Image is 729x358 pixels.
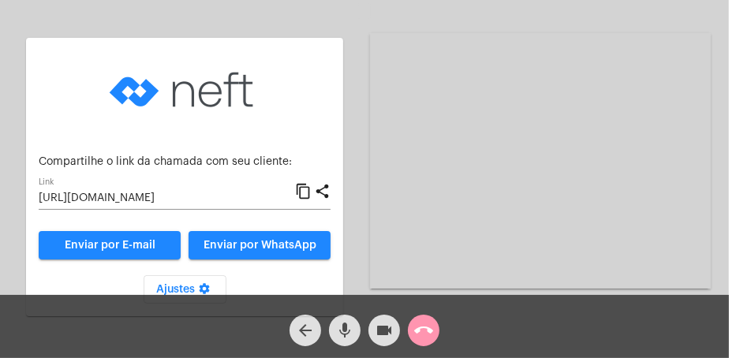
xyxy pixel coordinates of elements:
[195,282,214,301] mat-icon: settings
[295,182,312,201] mat-icon: content_copy
[144,275,226,304] button: Ajustes
[39,156,331,168] p: Compartilhe o link da chamada com seu cliente:
[39,231,181,259] a: Enviar por E-mail
[296,321,315,340] mat-icon: arrow_back
[65,240,155,251] span: Enviar por E-mail
[106,50,264,129] img: logo-neft-novo-2.png
[335,321,354,340] mat-icon: mic
[204,240,316,251] span: Enviar por WhatsApp
[375,321,394,340] mat-icon: videocam
[156,284,214,295] span: Ajustes
[414,321,433,340] mat-icon: call_end
[314,182,331,201] mat-icon: share
[189,231,331,259] button: Enviar por WhatsApp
